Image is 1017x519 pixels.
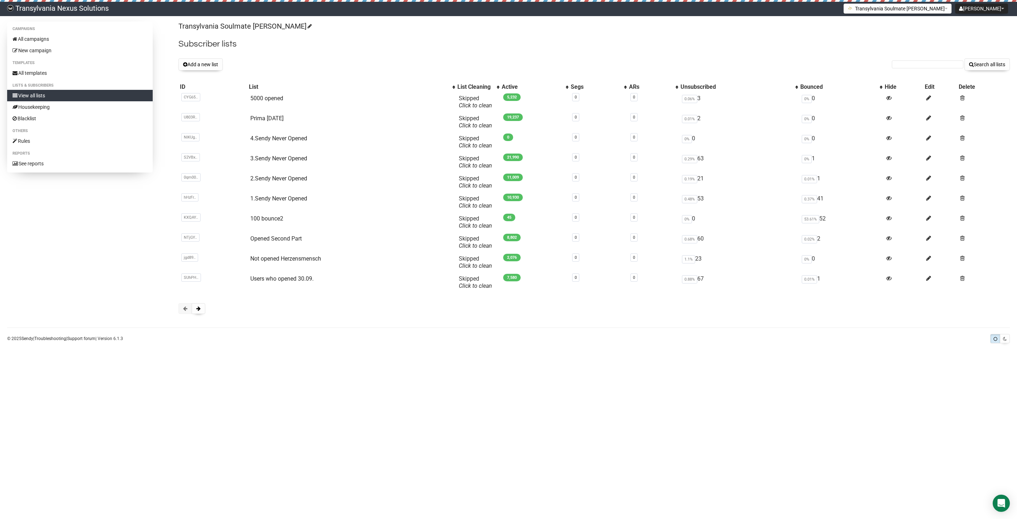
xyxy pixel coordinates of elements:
[7,101,153,113] a: Housekeeping
[180,83,246,91] div: ID
[181,273,201,282] span: SUhPH..
[181,93,200,101] span: CYG65..
[459,162,492,169] a: Click to clean
[250,235,302,242] a: Opened Second Part
[799,212,884,232] td: 52
[181,233,200,242] span: NTjGY..
[802,95,812,103] span: 0%
[7,25,153,33] li: Campaigns
[802,175,817,183] span: 0.01%
[575,115,577,120] a: 0
[802,255,812,263] span: 0%
[799,272,884,292] td: 1
[802,155,812,163] span: 0%
[250,275,314,282] a: Users who opened 30.09.
[802,215,819,223] span: 53.61%
[7,5,14,11] img: 586cc6b7d8bc403f0c61b981d947c989
[181,153,200,161] span: S2VBx..
[181,213,201,222] span: KXQAY..
[682,255,695,263] span: 1.1%
[682,195,697,203] span: 0.48%
[7,113,153,124] a: Blacklist
[633,175,635,180] a: 0
[679,192,799,212] td: 53
[633,115,635,120] a: 0
[799,172,884,192] td: 1
[847,5,853,11] img: 1.png
[250,195,307,202] a: 1.Sendy Never Opened
[633,195,635,200] a: 0
[7,33,153,45] a: All campaigns
[459,202,492,209] a: Click to clean
[679,232,799,252] td: 60
[247,82,456,92] th: List: No sort applied, activate to apply an ascending sort
[682,135,692,143] span: 0%
[7,59,153,67] li: Templates
[178,38,1010,50] h2: Subscriber lists
[459,102,492,109] a: Click to clean
[679,132,799,152] td: 0
[799,92,884,112] td: 0
[181,193,198,202] span: hHzFr..
[964,58,1010,71] button: Search all lists
[802,195,817,203] span: 0.37%
[250,95,283,102] a: 5000 opened
[800,83,876,91] div: Bounced
[181,253,198,262] span: jgd89..
[802,135,812,143] span: 0%
[799,132,884,152] td: 0
[802,115,812,123] span: 0%
[571,83,620,91] div: Segs
[681,83,792,91] div: Unsubscribed
[682,115,697,123] span: 0.01%
[629,83,672,91] div: ARs
[679,272,799,292] td: 67
[503,154,523,161] span: 21,990
[885,83,922,91] div: Hide
[799,82,884,92] th: Bounced: No sort applied, activate to apply an ascending sort
[503,274,521,281] span: 7,580
[459,155,492,169] span: Skipped
[799,252,884,272] td: 0
[459,242,492,249] a: Click to clean
[459,95,492,109] span: Skipped
[459,142,492,149] a: Click to clean
[459,275,492,289] span: Skipped
[679,92,799,112] td: 3
[459,255,492,269] span: Skipped
[633,95,635,100] a: 0
[250,175,307,182] a: 2.Sendy Never Opened
[7,81,153,90] li: Lists & subscribers
[682,95,697,103] span: 0.06%
[181,113,200,121] span: U803R..
[456,82,500,92] th: List Cleaning: No sort applied, activate to apply an ascending sort
[575,155,577,160] a: 0
[679,152,799,172] td: 63
[502,83,562,91] div: Active
[67,336,95,341] a: Support forum
[923,82,957,92] th: Edit: No sort applied, sorting is disabled
[957,82,1010,92] th: Delete: No sort applied, sorting is disabled
[178,58,223,71] button: Add a new list
[883,82,923,92] th: Hide: No sort applied, sorting is disabled
[575,135,577,140] a: 0
[575,215,577,220] a: 0
[679,252,799,272] td: 23
[503,93,521,101] span: 5,232
[682,215,692,223] span: 0%
[682,235,697,243] span: 0.68%
[802,275,817,283] span: 0.01%
[503,254,521,261] span: 2,076
[682,155,697,163] span: 0.29%
[503,174,523,181] span: 11,009
[993,495,1010,512] div: Open Intercom Messenger
[633,235,635,240] a: 0
[178,22,311,30] a: Transylvania Soulmate [PERSON_NAME]
[7,335,123,343] p: © 2025 | | | Version 6.1.3
[575,275,577,280] a: 0
[459,122,492,129] a: Click to clean
[7,45,153,56] a: New campaign
[575,195,577,200] a: 0
[679,212,799,232] td: 0
[799,232,884,252] td: 2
